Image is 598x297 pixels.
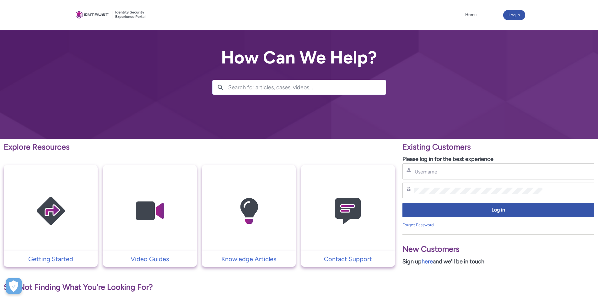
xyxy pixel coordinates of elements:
[219,177,279,245] img: Knowledge Articles
[4,281,395,293] p: Still Not Finding What You're Looking For?
[103,254,197,264] a: Video Guides
[4,254,98,264] a: Getting Started
[503,10,525,20] button: Log in
[464,10,478,19] a: Home
[6,278,22,294] button: Open Preferences
[402,155,594,163] p: Please log in for the best experience
[228,80,386,95] input: Search for articles, cases, videos...
[7,254,94,264] p: Getting Started
[422,258,433,265] a: here
[202,254,296,264] a: Knowledge Articles
[402,223,434,227] a: Forgot Password
[4,141,395,153] p: Explore Resources
[301,254,395,264] a: Contact Support
[402,257,594,266] p: Sign up and we'll be in touch
[402,203,594,217] button: Log in
[6,278,22,294] div: Cookie Preferences
[213,80,228,95] button: Search
[212,48,386,67] h2: How Can We Help?
[304,254,392,264] p: Contact Support
[120,177,180,245] img: Video Guides
[106,254,194,264] p: Video Guides
[21,177,81,245] img: Getting Started
[318,177,378,245] img: Contact Support
[407,206,590,214] span: Log in
[402,141,594,153] p: Existing Customers
[402,243,594,255] p: New Customers
[205,254,293,264] p: Knowledge Articles
[414,168,542,175] input: Username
